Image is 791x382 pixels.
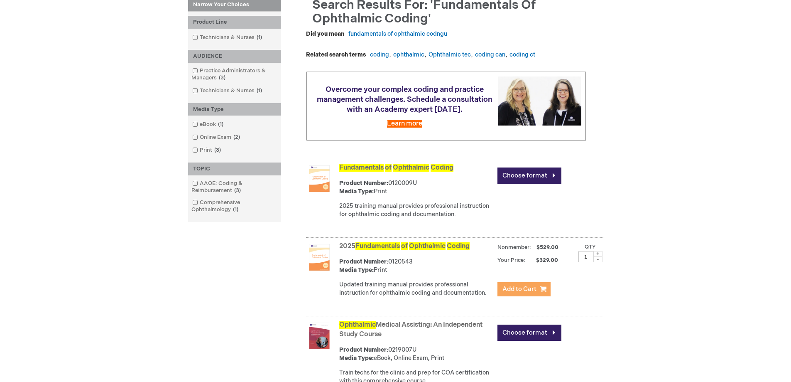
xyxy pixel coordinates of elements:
[231,134,242,140] span: 2
[339,346,493,362] div: 0219007U eBook, Online Exam, Print
[317,85,492,114] span: Overcome your complex coding and practice management challenges. Schedule a consultation with an ...
[255,34,264,41] span: 1
[527,257,559,264] span: $329.00
[585,244,596,250] label: Qty
[190,146,224,154] a: Print3
[339,321,482,338] a: OphthalmicMedical Assisting: An Independent Study Course
[385,164,392,172] span: of
[190,133,243,141] a: Online Exam2
[306,244,333,271] img: 2025 Fundamentals of Ophthalmic Coding
[190,199,279,214] a: Comprehensive Ophthalmology1
[509,51,535,58] a: coding ct
[212,147,223,153] span: 3
[188,16,281,29] div: Product Line
[431,164,453,172] span: Coding
[339,188,374,195] strong: Media Type:
[339,180,388,187] strong: Product Number:
[348,30,447,37] a: fundamentals of ophthalmic codngu
[497,325,561,341] a: Choose format
[232,187,243,194] span: 3
[502,285,536,293] span: Add to Cart
[255,87,264,94] span: 1
[497,168,561,184] a: Choose format
[355,242,400,250] span: Fundamentals
[498,76,581,125] img: Schedule a consultation with an Academy expert today
[306,323,333,349] img: Ophthalmic Medical Assisting: An Independent Study Course
[339,164,453,172] a: Fundamentals of Ophthalmic Coding
[370,51,389,58] a: coding
[429,51,471,58] a: Ophthalmic tec
[339,164,384,172] span: Fundamentals
[578,251,593,262] input: Qty
[339,258,388,265] strong: Product Number:
[306,51,366,59] dt: Related search terms
[339,346,388,353] strong: Product Number:
[306,30,344,38] dt: Did you mean
[339,355,374,362] strong: Media Type:
[387,120,422,128] a: Learn more
[339,202,493,219] p: 2025 training manual provides professional instruction for ophthalmic coding and documentation.
[339,258,493,274] div: 0120543 Print
[190,121,227,128] a: eBook1
[497,257,525,264] strong: Your Price:
[339,281,493,297] p: Updated training manual provides professional instruction for ophthalmic coding and documentation.
[190,67,279,82] a: Practice Administrators & Managers3
[339,266,374,274] strong: Media Type:
[306,165,333,192] img: Fundamentals of Ophthalmic Coding
[535,244,560,251] span: $529.00
[475,51,505,58] a: coding can
[190,87,265,95] a: Technicians & Nurses1
[497,282,551,296] button: Add to Cart
[447,242,470,250] span: Coding
[401,242,408,250] span: of
[188,163,281,175] div: TOPIC
[497,242,531,253] strong: Nonmember:
[409,242,446,250] span: Ophthalmic
[393,51,424,58] a: ophthalmic
[339,242,470,250] a: 2025Fundamentals of Ophthalmic Coding
[190,180,279,195] a: AAOE: Coding & Reimbursement3
[231,206,240,213] span: 1
[217,74,228,81] span: 3
[339,321,376,329] span: Ophthalmic
[188,103,281,116] div: Media Type
[339,179,493,196] div: 0120009U Print
[188,50,281,63] div: AUDIENCE
[393,164,429,172] span: Ophthalmic
[216,121,225,128] span: 1
[190,34,265,42] a: Technicians & Nurses1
